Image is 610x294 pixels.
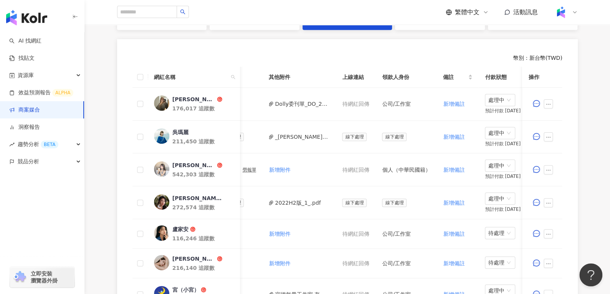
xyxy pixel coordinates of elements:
span: 繁體中文 [455,8,479,16]
div: [PERSON_NAME] [172,194,222,202]
span: paper-clip [268,200,274,205]
div: BETA [41,141,58,148]
span: 處理中 [488,94,512,106]
span: 新增附件 [269,260,290,266]
span: 競品分析 [18,153,39,170]
button: 新增備註 [443,162,465,177]
div: 216,140 追蹤數 [172,264,233,272]
span: 新增備註 [443,260,465,266]
span: ellipsis [546,200,551,206]
span: ellipsis [546,102,551,107]
span: 處理中 [488,127,512,139]
div: 勞報單 [242,167,256,172]
span: ellipsis [546,135,551,140]
div: 宮（小宮） [172,286,199,294]
span: 待處理 [488,227,512,239]
img: chrome extension [12,271,27,283]
button: 新增附件 [268,226,291,241]
a: 洞察報告 [9,123,40,131]
span: ellipsis [546,232,551,237]
td: 個人（中華民國籍） [376,153,436,186]
button: 新增附件 [268,162,291,177]
button: 新增備註 [443,195,465,210]
a: chrome extension立即安裝 瀏覽器外掛 [10,267,74,287]
div: 吳瑪麗 [172,128,188,136]
button: ellipsis [544,198,553,207]
span: 新增備註 [443,167,465,173]
a: searchAI 找網紅 [9,37,41,45]
button: 新增備註 [443,226,465,241]
button: ellipsis [544,132,553,141]
a: 商案媒合 [9,106,40,114]
button: 2022H2版_1_.pdf [275,199,321,207]
span: 新增附件 [269,167,290,173]
span: ellipsis [546,168,551,173]
div: 待網紅回傳 [342,166,370,174]
button: _[PERSON_NAME]PJ0001586_統一藥品_雅漾_長銷熱賣品限動導購_2025H2_KOL合作_活動確.pdf [275,133,330,141]
span: message [533,100,540,107]
span: search [180,9,185,15]
div: 預計付款 [DATE] [485,141,549,147]
td: 公司/工作室 [376,219,436,249]
img: Kolr%20app%20icon%20%281%29.png [554,5,568,20]
button: Dolly委刊單_DO_202508003_雅漾_DO_202508003_signed.pdf [275,100,330,108]
button: 新增附件 [268,256,291,271]
span: 線下處理 [382,199,407,207]
button: ellipsis [544,165,553,174]
span: 新增備註 [443,200,465,206]
span: 活動訊息 [513,8,538,16]
span: 趨勢分析 [18,136,58,153]
a: 效益預測報告ALPHA [9,89,73,97]
span: message [533,260,540,266]
div: 盧家安 [172,225,188,233]
span: 線下處理 [342,133,367,141]
img: KOL Avatar [154,255,169,270]
div: 542,303 追蹤數 [172,171,233,178]
span: paper-clip [268,101,274,107]
div: 預計付款 [DATE] [485,206,549,213]
button: 新增備註 [443,129,465,145]
span: ellipsis [546,261,551,266]
span: 資源庫 [18,67,34,84]
button: ellipsis [544,99,553,108]
button: ellipsis [544,229,553,238]
td: 公司/工作室 [376,249,436,278]
iframe: Help Scout Beacon - Open [579,263,602,286]
span: rise [9,142,15,147]
div: 待網紅回傳 [342,230,370,238]
span: 處理中 [488,193,512,204]
span: 新增附件 [269,231,290,237]
div: [PERSON_NAME] [172,161,215,169]
button: ellipsis [544,259,553,268]
span: search [229,71,236,83]
div: 幣別 ： 新台幣 ( TWD ) [132,54,562,62]
span: message [533,166,540,173]
span: 待處理 [488,257,512,268]
img: KOL Avatar [154,95,169,111]
div: 116,246 追蹤數 [172,235,233,242]
span: message [533,199,540,206]
th: 備註 [436,67,479,88]
td: 公司/工作室 [376,88,436,121]
span: 處理中 [488,160,512,171]
img: KOL Avatar [154,194,169,210]
span: 立即安裝 瀏覽器外掛 [31,270,58,284]
img: KOL Avatar [154,225,169,241]
button: 新增備註 [443,96,465,112]
a: 找貼文 [9,54,35,62]
span: 網紅名稱 [154,73,227,81]
button: 新增備註 [443,256,465,271]
img: KOL Avatar [154,161,169,177]
span: message [533,230,540,237]
th: 操作 [522,67,562,88]
div: 待網紅回傳 [342,259,370,268]
img: KOL Avatar [154,128,169,144]
span: 新增備註 [443,231,465,237]
div: 272,574 追蹤數 [172,204,233,211]
span: 新增備註 [443,101,465,107]
div: 176,017 追蹤數 [172,105,233,112]
span: 新增備註 [443,134,465,140]
th: 上線連結 [336,67,376,88]
th: 付款狀態 [479,67,555,88]
div: [PERSON_NAME] [172,95,215,103]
